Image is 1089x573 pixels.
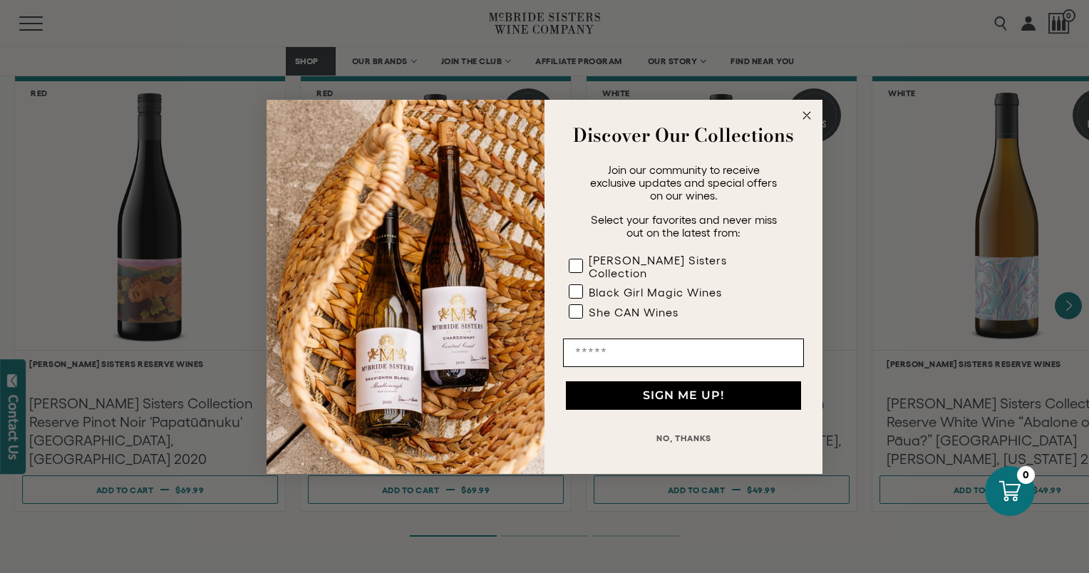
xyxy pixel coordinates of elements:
button: Close dialog [798,107,815,124]
div: [PERSON_NAME] Sisters Collection [589,254,775,279]
span: Join our community to receive exclusive updates and special offers on our wines. [590,163,777,202]
span: Select your favorites and never miss out on the latest from: [591,213,777,239]
div: Black Girl Magic Wines [589,286,722,299]
div: 0 [1017,466,1035,484]
input: Email [563,339,804,367]
div: She CAN Wines [589,306,678,319]
strong: Discover Our Collections [573,121,794,149]
button: NO, THANKS [563,424,804,453]
img: 42653730-7e35-4af7-a99d-12bf478283cf.jpeg [267,100,544,474]
button: SIGN ME UP! [566,381,801,410]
